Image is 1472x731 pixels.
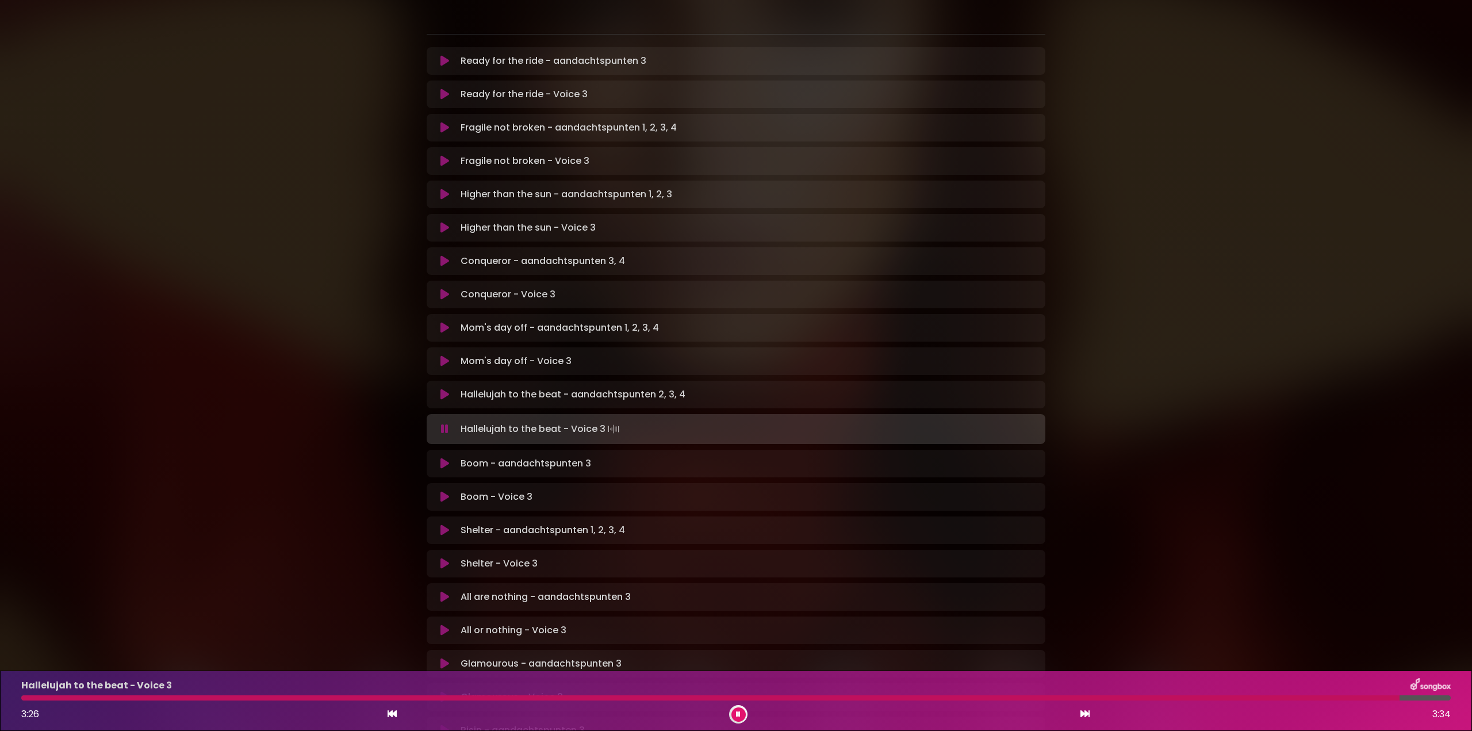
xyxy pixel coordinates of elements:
p: Boom - Voice 3 [461,490,532,504]
p: Conqueror - aandachtspunten 3, 4 [461,254,625,268]
p: Fragile not broken - aandachtspunten 1, 2, 3, 4 [461,121,677,135]
span: 3:26 [21,707,39,721]
p: Shelter - aandachtspunten 1, 2, 3, 4 [461,523,625,537]
p: Glamourous - aandachtspunten 3 [461,657,622,671]
p: Hallelujah to the beat - aandachtspunten 2, 3, 4 [461,388,685,401]
p: Higher than the sun - aandachtspunten 1, 2, 3 [461,187,672,201]
span: 3:34 [1432,707,1451,721]
p: All are nothing - aandachtspunten 3 [461,590,631,604]
p: Boom - aandachtspunten 3 [461,457,591,470]
img: songbox-logo-white.png [1410,678,1451,693]
p: Hallelujah to the beat - Voice 3 [461,421,622,437]
p: All or nothing - Voice 3 [461,623,566,637]
p: Shelter - Voice 3 [461,557,538,571]
p: Mom's day off - aandachtspunten 1, 2, 3, 4 [461,321,659,335]
p: Higher than the sun - Voice 3 [461,221,596,235]
p: Hallelujah to the beat - Voice 3 [21,679,172,692]
p: Mom's day off - Voice 3 [461,354,572,368]
img: waveform4.gif [605,421,622,437]
p: Conqueror - Voice 3 [461,288,555,301]
p: Fragile not broken - Voice 3 [461,154,589,168]
p: Ready for the ride - aandachtspunten 3 [461,54,646,68]
p: Ready for the ride - Voice 3 [461,87,588,101]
